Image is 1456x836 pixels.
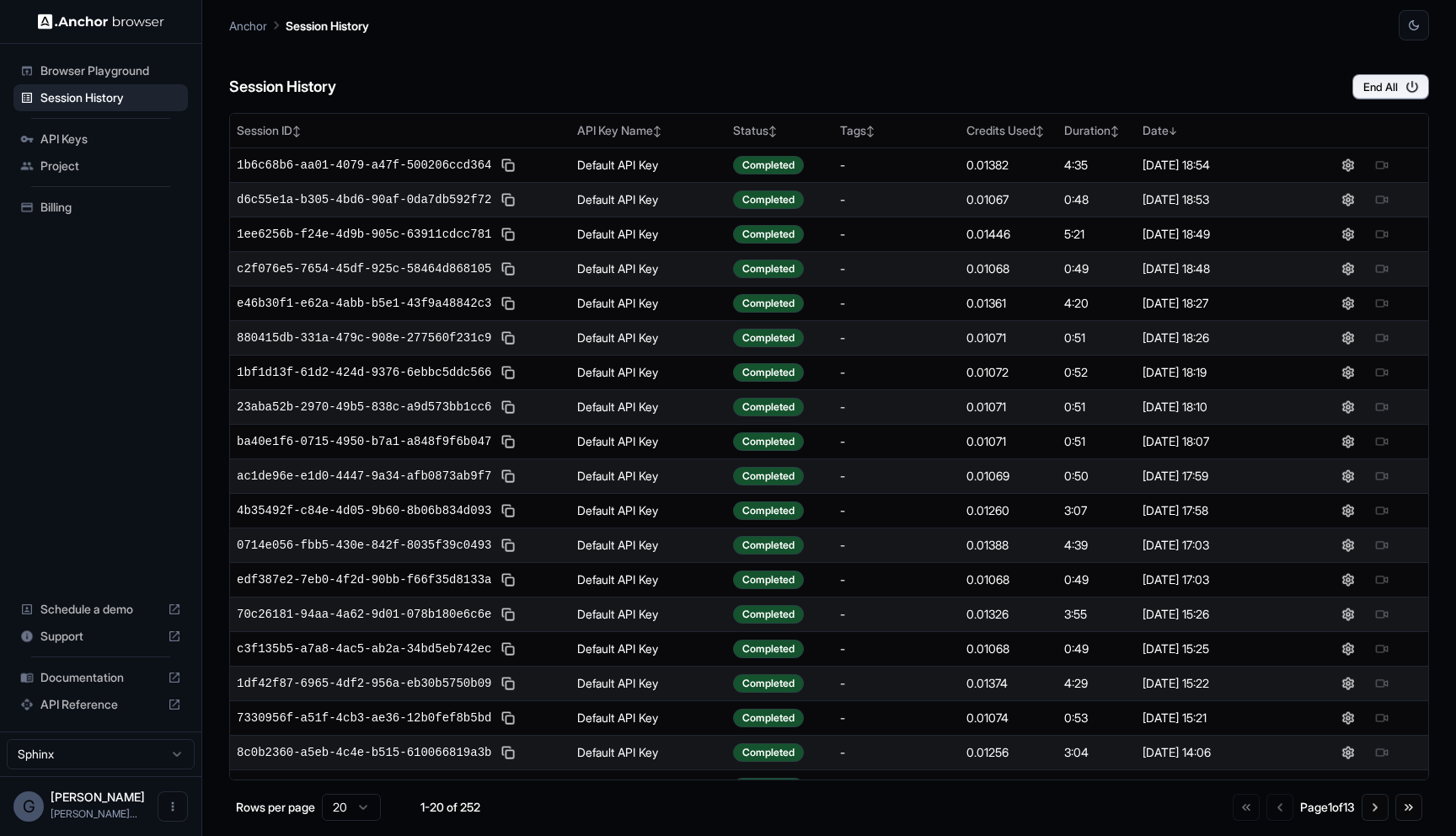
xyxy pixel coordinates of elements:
div: - [840,640,953,657]
div: 0:49 [1064,260,1130,277]
span: 1ee6256b-f24e-4d9b-905c-63911cdcc781 [237,226,491,243]
div: Completed [733,640,804,658]
div: 0.01068 [966,779,1051,796]
div: API Keys [13,126,188,153]
div: Completed [733,190,804,209]
div: 0:49 [1064,779,1130,796]
div: [DATE] 18:49 [1143,226,1294,243]
span: 4b35492f-c84e-4d05-9b60-8b06b834d093 [237,502,491,519]
span: 880415db-331a-479c-908e-277560f231c9 [237,330,491,346]
span: Documentation [40,669,161,686]
div: 3:55 [1064,606,1130,623]
div: - [840,157,953,174]
button: End All [1352,74,1429,99]
div: Documentation [13,664,188,691]
div: - [840,537,953,554]
span: edf387e2-7eb0-4f2d-90bb-f66f35d8133a [237,571,491,588]
div: - [840,330,953,346]
div: - [840,364,953,381]
span: a3300375-c6e4-4092-80de-80378e9a9636 [237,779,491,796]
span: Browser Playground [40,62,181,79]
div: 0.01361 [966,295,1051,312]
div: 0.01326 [966,606,1051,623]
div: [DATE] 17:59 [1143,468,1294,485]
button: Open menu [158,791,188,822]
div: 0:51 [1064,330,1130,346]
div: [DATE] 15:26 [1143,606,1294,623]
div: [DATE] 18:53 [1143,191,1294,208]
div: 0.01071 [966,330,1051,346]
span: 0714e056-fbb5-430e-842f-8035f39c0493 [237,537,491,554]
div: Completed [733,709,804,727]
td: Default API Key [570,182,726,217]
div: 0.01446 [966,226,1051,243]
div: - [840,502,953,519]
div: - [840,710,953,726]
div: Completed [733,674,804,693]
div: 0.01382 [966,157,1051,174]
div: 3:04 [1064,744,1130,761]
td: Default API Key [570,493,726,528]
div: Browser Playground [13,57,188,84]
div: [DATE] 18:07 [1143,433,1294,450]
td: Default API Key [570,735,726,769]
div: - [840,779,953,796]
span: Session History [40,89,181,106]
td: Default API Key [570,700,726,735]
div: - [840,191,953,208]
img: Anchor Logo [38,13,164,29]
span: ↕ [768,125,777,137]
div: Completed [733,605,804,624]
div: - [840,295,953,312]
div: [DATE] 15:22 [1143,675,1294,692]
div: [DATE] 18:10 [1143,399,1294,415]
span: ↕ [653,125,661,137]
div: 5:21 [1064,226,1130,243]
div: Project [13,153,188,180]
nav: breadcrumb [229,16,369,35]
td: Default API Key [570,389,726,424]
span: Schedule a demo [40,601,161,618]
div: 0:51 [1064,399,1130,415]
div: [DATE] 14:05 [1143,779,1294,796]
div: 0.01374 [966,675,1051,692]
div: [DATE] 18:26 [1143,330,1294,346]
div: 0:53 [1064,710,1130,726]
p: Session History [286,17,369,35]
div: 0.01068 [966,260,1051,277]
h6: Session History [229,75,336,99]
div: 3:07 [1064,502,1130,519]
div: API Key Name [577,122,720,139]
td: Default API Key [570,217,726,251]
span: ↕ [1036,125,1044,137]
div: Billing [13,194,188,221]
div: - [840,433,953,450]
span: API Keys [40,131,181,147]
div: [DATE] 17:58 [1143,502,1294,519]
div: 0:50 [1064,468,1130,485]
span: 1df42f87-6965-4df2-956a-eb30b5750b09 [237,675,491,692]
span: Project [40,158,181,174]
div: Page 1 of 13 [1300,799,1355,816]
span: ↕ [866,125,875,137]
div: Completed [733,432,804,451]
div: 0.01071 [966,399,1051,415]
div: Completed [733,571,804,589]
div: [DATE] 18:54 [1143,157,1294,174]
p: Rows per page [236,799,315,816]
p: Anchor [229,17,267,35]
td: Default API Key [570,286,726,320]
span: c2f076e5-7654-45df-925c-58464d868105 [237,260,491,277]
div: Date [1143,122,1294,139]
div: [DATE] 17:03 [1143,571,1294,588]
div: 0.01074 [966,710,1051,726]
span: API Reference [40,696,161,713]
div: Completed [733,536,804,555]
div: [DATE] 18:19 [1143,364,1294,381]
div: Completed [733,156,804,174]
div: Completed [733,778,804,796]
div: 0:51 [1064,433,1130,450]
div: 1-20 of 252 [408,799,492,816]
span: 1b6c68b6-aa01-4079-a47f-500206ccd364 [237,157,491,174]
div: 0:49 [1064,640,1130,657]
